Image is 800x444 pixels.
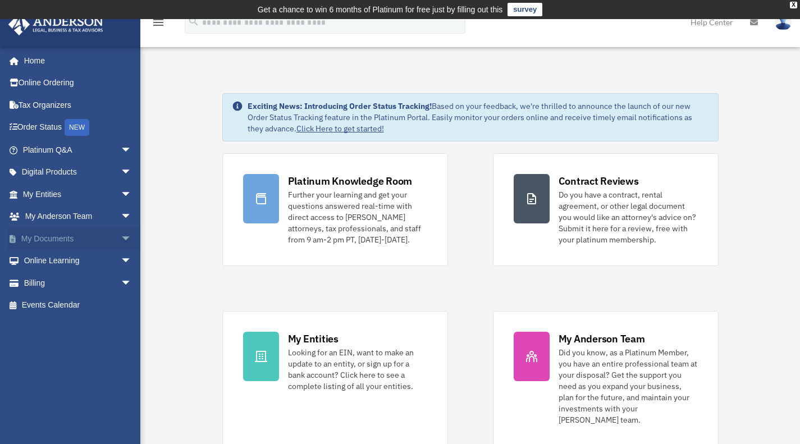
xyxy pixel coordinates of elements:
div: close [790,2,797,8]
a: Online Ordering [8,72,149,94]
div: Get a chance to win 6 months of Platinum for free just by filling out this [258,3,503,16]
img: Anderson Advisors Platinum Portal [5,13,107,35]
img: User Pic [775,14,792,30]
strong: Exciting News: Introducing Order Status Tracking! [248,101,432,111]
div: Do you have a contract, rental agreement, or other legal document you would like an attorney's ad... [559,189,698,245]
span: arrow_drop_down [121,161,143,184]
div: Based on your feedback, we're thrilled to announce the launch of our new Order Status Tracking fe... [248,100,709,134]
span: arrow_drop_down [121,139,143,162]
a: My Entitiesarrow_drop_down [8,183,149,205]
a: Billingarrow_drop_down [8,272,149,294]
a: Tax Organizers [8,94,149,116]
span: arrow_drop_down [121,250,143,273]
span: arrow_drop_down [121,205,143,228]
a: Click Here to get started! [296,123,384,134]
a: Events Calendar [8,294,149,317]
i: search [188,15,200,28]
div: Looking for an EIN, want to make an update to an entity, or sign up for a bank account? Click her... [288,347,427,392]
a: My Anderson Teamarrow_drop_down [8,205,149,228]
a: Digital Productsarrow_drop_down [8,161,149,184]
i: menu [152,16,165,29]
div: My Anderson Team [559,332,645,346]
a: survey [508,3,542,16]
a: My Documentsarrow_drop_down [8,227,149,250]
a: menu [152,20,165,29]
span: arrow_drop_down [121,272,143,295]
div: Further your learning and get your questions answered real-time with direct access to [PERSON_NAM... [288,189,427,245]
span: arrow_drop_down [121,183,143,206]
div: Platinum Knowledge Room [288,174,413,188]
a: Online Learningarrow_drop_down [8,250,149,272]
div: NEW [65,119,89,136]
a: Platinum Q&Aarrow_drop_down [8,139,149,161]
a: Order StatusNEW [8,116,149,139]
a: Platinum Knowledge Room Further your learning and get your questions answered real-time with dire... [222,153,448,266]
div: My Entities [288,332,339,346]
div: Contract Reviews [559,174,639,188]
a: Home [8,49,143,72]
a: Contract Reviews Do you have a contract, rental agreement, or other legal document you would like... [493,153,719,266]
div: Did you know, as a Platinum Member, you have an entire professional team at your disposal? Get th... [559,347,698,425]
span: arrow_drop_down [121,227,143,250]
